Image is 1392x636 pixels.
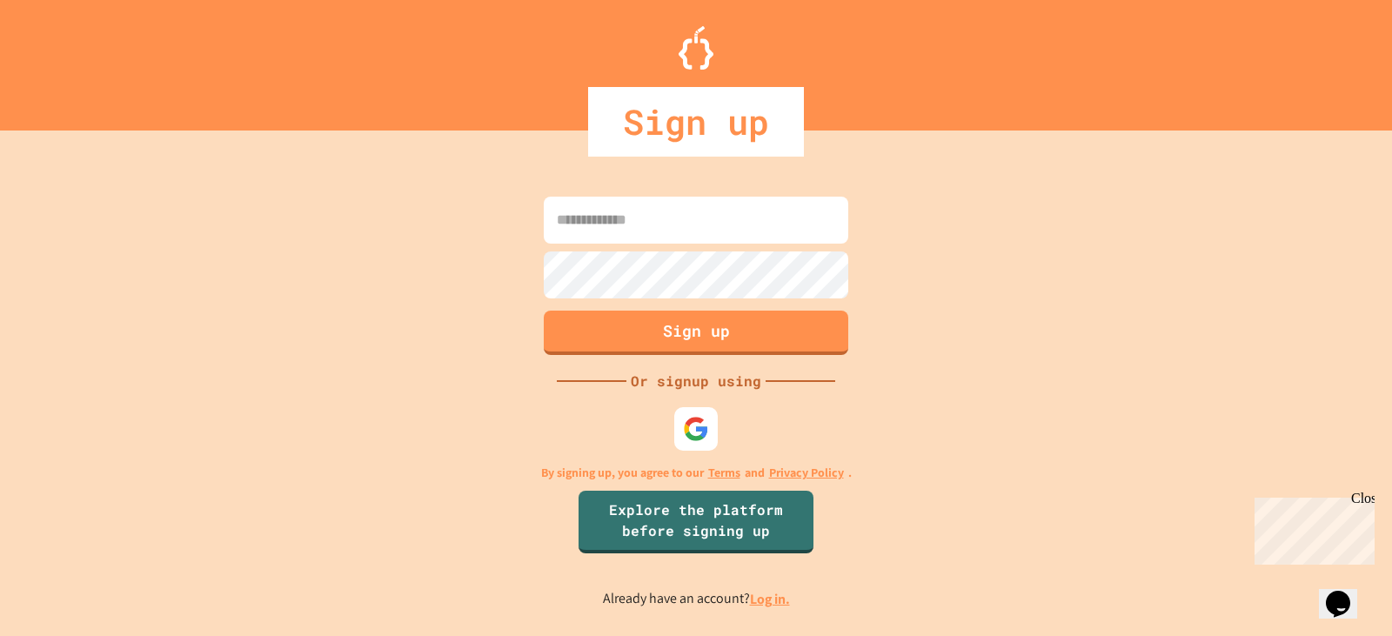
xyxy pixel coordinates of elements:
a: Log in. [750,590,790,608]
p: Already have an account? [603,588,790,610]
img: google-icon.svg [683,416,709,442]
div: Or signup using [626,371,766,392]
p: By signing up, you agree to our and . [541,464,852,482]
button: Sign up [544,311,848,355]
a: Terms [708,464,740,482]
iframe: chat widget [1319,566,1375,619]
div: Sign up [588,87,804,157]
iframe: chat widget [1248,491,1375,565]
img: Logo.svg [679,26,713,70]
a: Explore the platform before signing up [579,491,813,553]
div: Chat with us now!Close [7,7,120,110]
a: Privacy Policy [769,464,844,482]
